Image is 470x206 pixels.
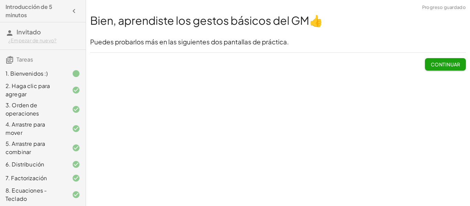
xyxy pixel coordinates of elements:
font: Introducción de 5 minutos [6,3,52,19]
i: Task finished. [72,69,80,78]
font: Bien, aprendiste los gestos básicos del GM [90,13,309,27]
font: Continuar [431,61,460,67]
font: 1. Bienvenidos :) [6,70,48,77]
font: Invitado [17,28,41,36]
i: Task finished and correct. [72,174,80,182]
font: Progreso guardado [422,4,466,10]
font: 4. Arrastre para mover [6,121,45,136]
font: 7. Factorización [6,174,47,182]
i: Task finished and correct. [72,86,80,94]
font: Tareas [17,56,33,63]
font: ¿Empezar de nuevo? [8,37,57,43]
i: Task finished and correct. [72,144,80,152]
font: 5. Arrastre para combinar [6,140,45,155]
i: Task finished and correct. [72,124,80,133]
i: Task finished and correct. [72,160,80,169]
button: Continuar [425,58,466,71]
i: Task finished and correct. [72,105,80,113]
font: 3. Orden de operaciones [6,101,39,117]
font: 👍 [309,13,323,27]
font: 8. Ecuaciones - Teclado [6,187,47,202]
font: 2. Haga clic para agregar [6,82,50,98]
i: Task finished and correct. [72,191,80,199]
font: Puedes probarlos más en las siguientes dos pantallas de práctica. [90,38,289,46]
font: 6. Distribución [6,161,44,168]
